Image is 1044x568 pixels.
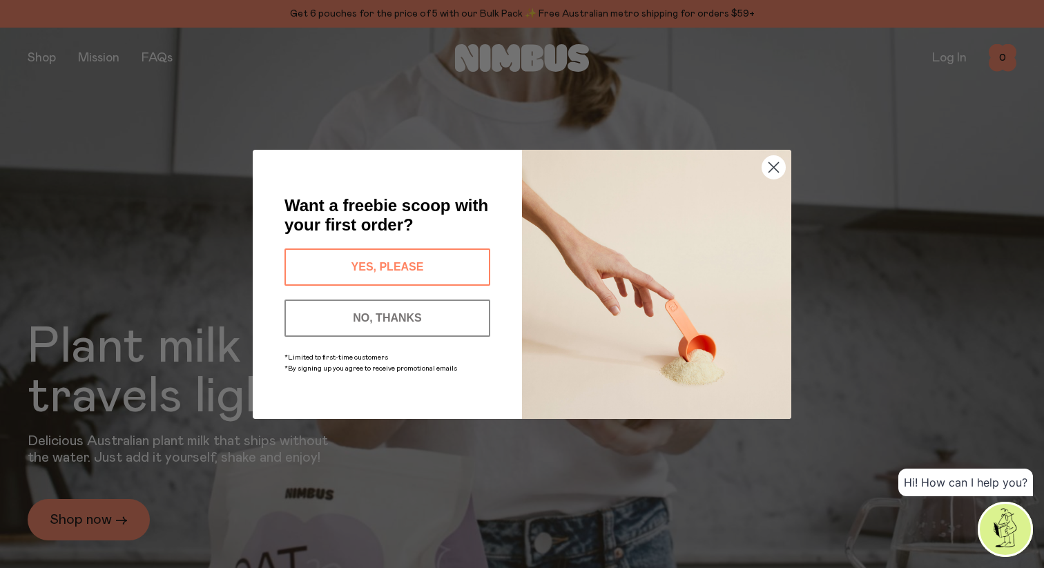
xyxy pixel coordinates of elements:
button: NO, THANKS [284,300,490,337]
button: Close dialog [762,155,786,179]
img: c0d45117-8e62-4a02-9742-374a5db49d45.jpeg [522,150,791,419]
button: YES, PLEASE [284,248,490,286]
div: Hi! How can I help you? [898,469,1033,496]
span: *By signing up you agree to receive promotional emails [284,365,457,372]
img: agent [980,504,1031,555]
span: *Limited to first-time customers [284,354,388,361]
span: Want a freebie scoop with your first order? [284,196,488,234]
